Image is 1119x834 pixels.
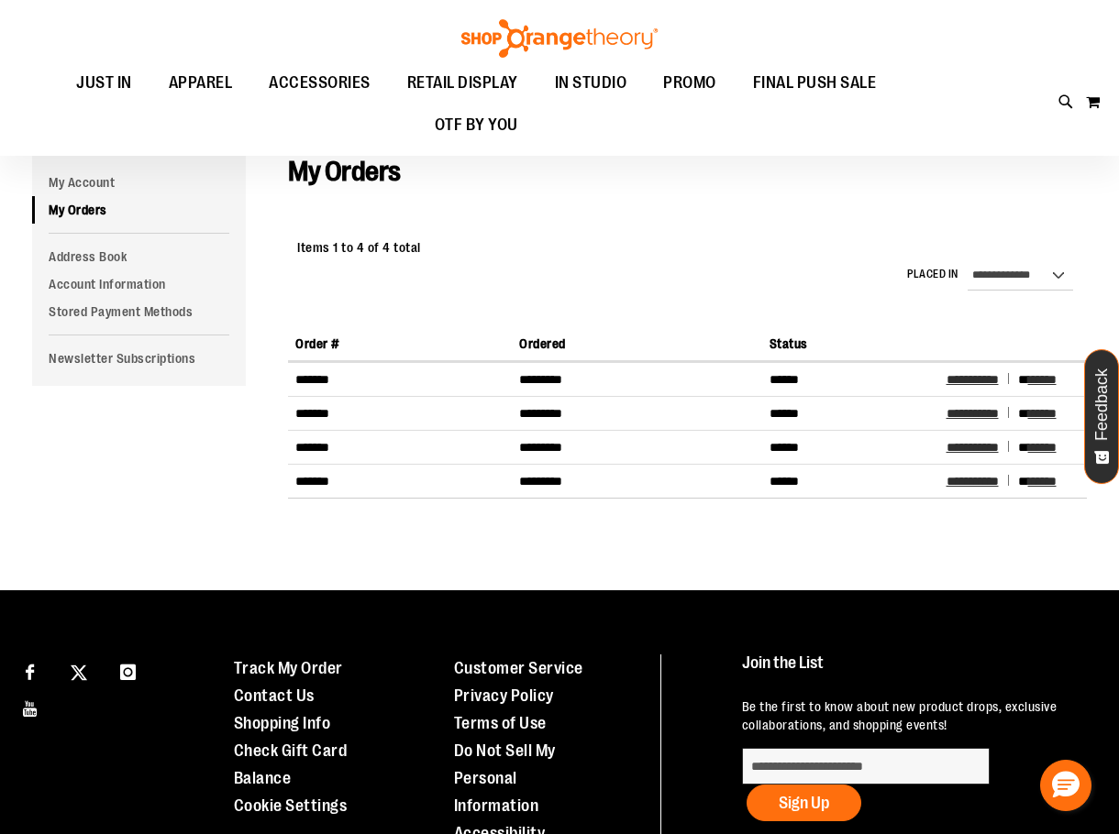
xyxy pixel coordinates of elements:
[407,62,518,104] span: RETAIL DISPLAY
[735,62,895,104] a: FINAL PUSH SALE
[555,62,627,104] span: IN STUDIO
[234,714,331,732] a: Shopping Info
[416,104,537,147] a: OTF BY YOU
[907,267,958,282] label: Placed in
[150,62,251,104] a: APPAREL
[288,156,401,187] span: My Orders
[234,686,315,705] a: Contact Us
[1093,368,1111,441] span: Feedback
[234,659,343,677] a: Track My Order
[753,62,877,104] span: FINAL PUSH SALE
[742,748,990,785] input: enter email
[454,741,556,815] a: Do Not Sell My Personal Information
[14,654,46,686] a: Visit our Facebook page
[779,794,829,812] span: Sign Up
[32,169,246,196] a: My Account
[234,796,348,815] a: Cookie Settings
[269,62,371,104] span: ACCESSORIES
[76,62,132,104] span: JUST IN
[389,62,537,104] a: RETAIL DISPLAY
[169,62,233,104] span: APPAREL
[1084,349,1119,484] button: Feedback - Show survey
[32,196,246,224] a: My Orders
[71,664,87,681] img: Twitter
[63,654,95,686] a: Visit our X page
[742,697,1088,734] p: Be the first to know about new product drops, exclusive collaborations, and shopping events!
[663,62,716,104] span: PROMO
[747,785,861,821] button: Sign Up
[234,741,348,787] a: Check Gift Card Balance
[250,62,389,104] a: ACCESSORIES
[58,62,150,104] a: JUST IN
[32,298,246,325] a: Stored Payment Methods
[112,654,144,686] a: Visit our Instagram page
[512,327,762,361] th: Ordered
[537,62,646,104] a: IN STUDIO
[297,240,421,255] span: Items 1 to 4 of 4 total
[32,345,246,372] a: Newsletter Subscriptions
[454,686,554,705] a: Privacy Policy
[459,19,660,58] img: Shop Orangetheory
[435,104,518,146] span: OTF BY YOU
[742,654,1088,688] h4: Join the List
[762,327,939,361] th: Status
[14,691,46,723] a: Visit our Youtube page
[1040,760,1091,811] button: Hello, have a question? Let’s chat.
[288,327,512,361] th: Order #
[454,714,547,732] a: Terms of Use
[32,270,246,298] a: Account Information
[32,243,246,270] a: Address Book
[645,62,735,104] a: PROMO
[454,659,583,677] a: Customer Service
